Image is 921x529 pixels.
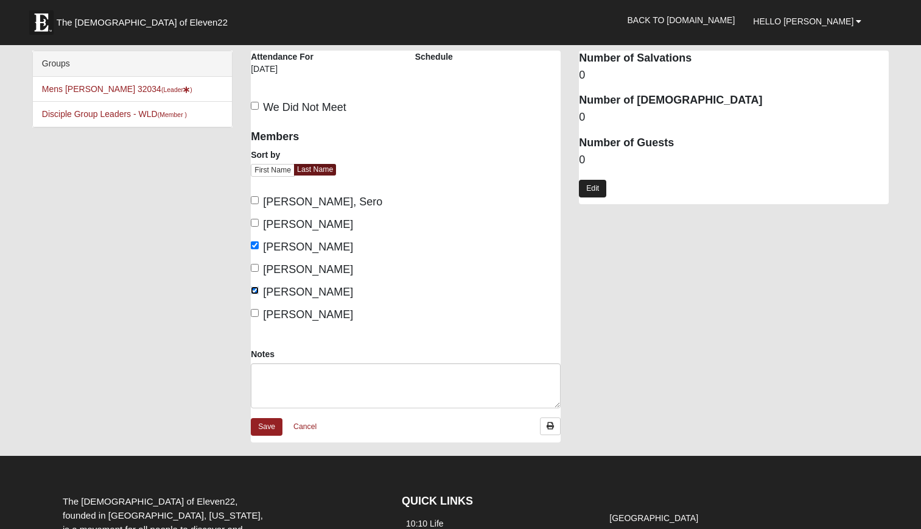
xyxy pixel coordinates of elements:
span: [PERSON_NAME] [263,263,353,275]
a: Back to [DOMAIN_NAME] [618,5,744,35]
span: The [DEMOGRAPHIC_DATA] of Eleven22 [57,16,228,29]
input: [PERSON_NAME], Sero [251,196,259,204]
input: [PERSON_NAME] [251,219,259,227]
label: Notes [251,348,275,360]
label: Schedule [415,51,453,63]
span: [PERSON_NAME] [263,308,353,321]
a: The [DEMOGRAPHIC_DATA] of Eleven22 [23,4,267,35]
small: (Member ) [158,111,187,118]
small: (Leader ) [161,86,192,93]
dd: 0 [579,152,889,168]
a: First Name [251,164,295,177]
div: [DATE] [251,63,315,83]
input: [PERSON_NAME] [251,264,259,272]
input: [PERSON_NAME] [251,309,259,317]
img: Eleven22 logo [29,10,54,35]
a: Disciple Group Leaders - WLD(Member ) [42,109,187,119]
span: [PERSON_NAME], Sero [263,196,382,208]
span: [PERSON_NAME] [263,241,353,253]
a: Last Name [294,164,336,176]
span: [PERSON_NAME] [263,286,353,298]
label: Sort by [251,149,280,161]
dt: Number of Guests [579,135,889,151]
a: Save [251,418,282,436]
a: Print Attendance Roster [540,417,561,435]
span: Hello [PERSON_NAME] [753,16,853,26]
a: Edit [579,180,606,197]
span: We Did Not Meet [263,101,346,113]
a: Cancel [285,417,324,436]
h4: Members [251,130,397,144]
a: Hello [PERSON_NAME] [744,6,870,37]
a: Mens [PERSON_NAME] 32034(Leader) [42,84,192,94]
input: We Did Not Meet [251,102,259,110]
dd: 0 [579,68,889,83]
dd: 0 [579,110,889,126]
input: [PERSON_NAME] [251,286,259,294]
dt: Number of [DEMOGRAPHIC_DATA] [579,93,889,108]
h4: QUICK LINKS [402,495,587,508]
dt: Number of Salvations [579,51,889,66]
div: Groups [33,51,232,77]
label: Attendance For [251,51,313,63]
input: [PERSON_NAME] [251,241,259,249]
span: [PERSON_NAME] [263,218,353,230]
